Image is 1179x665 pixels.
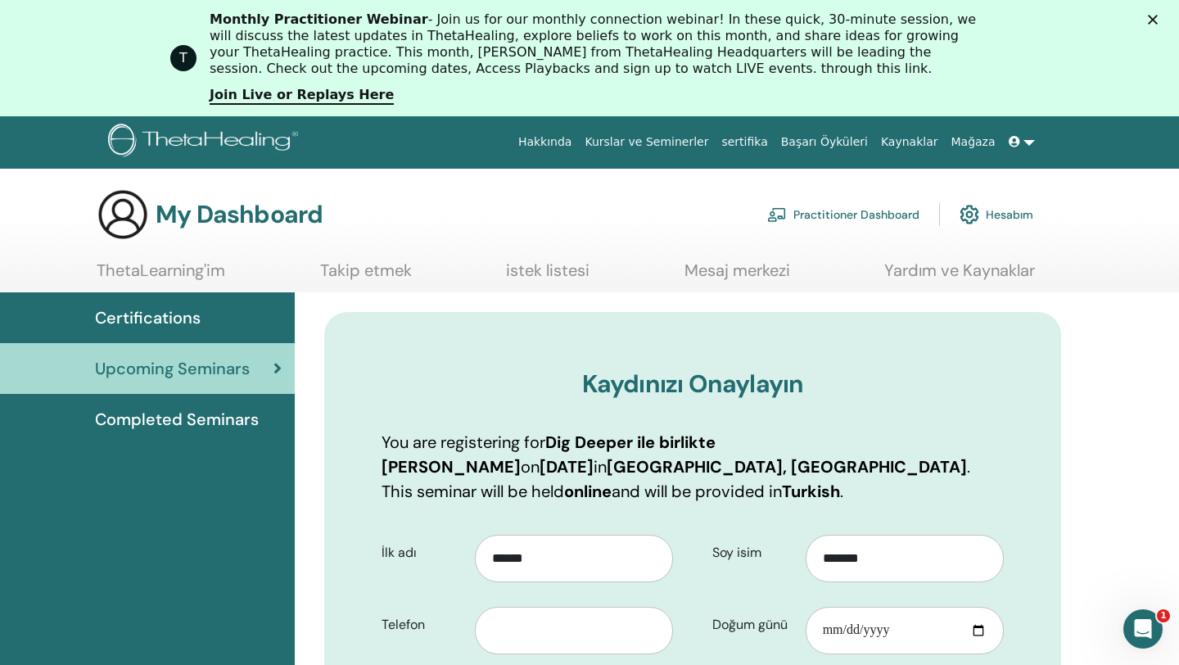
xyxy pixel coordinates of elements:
a: Hesabım [960,197,1033,233]
b: [GEOGRAPHIC_DATA], [GEOGRAPHIC_DATA] [607,456,967,477]
div: Kapat [1148,15,1164,25]
b: Monthly Practitioner Webinar [210,11,428,27]
label: Soy isim [700,537,806,568]
img: cog.svg [960,201,979,228]
div: Profile image for ThetaHealing [170,45,196,71]
div: - Join us for our monthly connection webinar! In these quick, 30-minute session, we will discuss ... [210,11,982,77]
b: online [564,481,612,502]
iframe: Intercom live chat [1123,609,1163,649]
a: ThetaLearning'im [97,260,225,292]
img: chalkboard-teacher.svg [767,207,787,222]
a: Yardım ve Kaynaklar [884,260,1035,292]
h3: My Dashboard [156,200,323,229]
a: Mağaza [944,128,1001,158]
b: Turkish [782,481,840,502]
label: Doğum günü [700,609,806,640]
span: 1 [1157,609,1170,622]
span: Certifications [95,305,201,330]
label: Telefon [369,609,475,640]
a: Kurslar ve Seminerler [578,128,715,158]
a: Hakkında [512,128,579,158]
a: Takip etmek [320,260,412,292]
a: Mesaj merkezi [684,260,790,292]
img: generic-user-icon.jpg [97,188,149,241]
a: istek listesi [506,260,589,292]
a: Kaynaklar [874,128,945,158]
img: logo.png [108,124,304,161]
label: İlk adı [369,537,475,568]
b: Dig Deeper ile birlikte [PERSON_NAME] [382,432,716,477]
span: Completed Seminars [95,407,259,432]
a: Join Live or Replays Here [210,87,394,105]
span: Upcoming Seminars [95,356,250,381]
h3: Kaydınızı Onaylayın [382,369,1004,399]
p: You are registering for on in . This seminar will be held and will be provided in . [382,430,1004,504]
b: [DATE] [540,456,594,477]
a: Başarı Öyküleri [775,128,874,158]
a: Practitioner Dashboard [767,197,919,233]
a: sertifika [715,128,774,158]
